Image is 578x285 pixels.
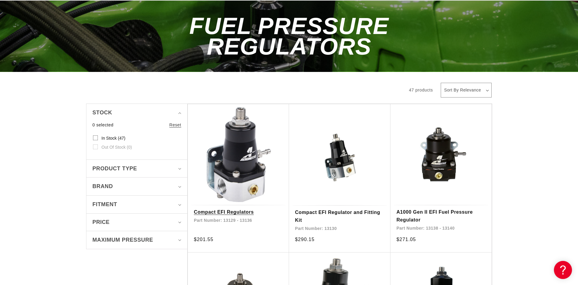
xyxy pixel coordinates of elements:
span: In stock (47) [101,135,125,141]
a: A1000 Gen II EFI Fuel Pressure Regulator [396,208,486,224]
a: Compact EFI Regulator and Fitting Kit [295,209,384,224]
span: Out of stock (0) [101,144,132,150]
span: Maximum Pressure [92,236,153,244]
a: Compact EFI Regulators [194,208,283,216]
span: Price [92,218,110,226]
summary: Stock (0 selected) [92,104,181,122]
span: Fuel Pressure Regulators [189,13,389,60]
span: Stock [92,108,112,117]
span: 0 selected [92,122,113,128]
summary: Fitment (0 selected) [92,196,181,213]
summary: Price [92,214,181,231]
summary: Product type (0 selected) [92,160,181,178]
span: 47 products [409,88,433,92]
span: Product type [92,164,137,173]
a: Reset [169,122,181,128]
span: Fitment [92,200,117,209]
span: Brand [92,182,113,191]
summary: Brand (0 selected) [92,178,181,195]
summary: Maximum Pressure (0 selected) [92,231,181,249]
